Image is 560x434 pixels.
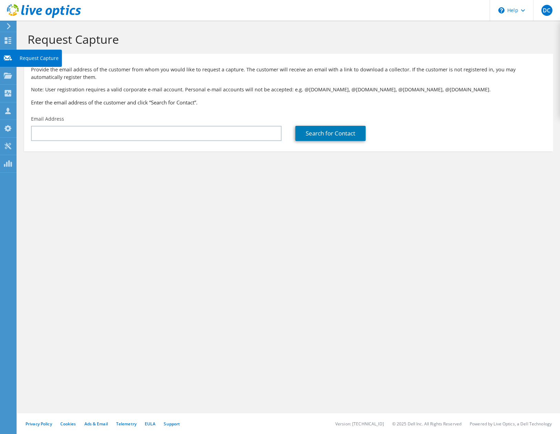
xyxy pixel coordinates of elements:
svg: \n [498,7,505,13]
a: Cookies [60,421,76,427]
li: Version: [TECHNICAL_ID] [335,421,384,427]
li: © 2025 Dell Inc. All Rights Reserved [392,421,461,427]
a: Privacy Policy [26,421,52,427]
h3: Enter the email address of the customer and click “Search for Contact”. [31,99,546,106]
div: Request Capture [16,50,62,67]
h1: Request Capture [28,32,546,47]
a: EULA [145,421,155,427]
label: Email Address [31,115,64,122]
a: Telemetry [116,421,136,427]
p: Note: User registration requires a valid corporate e-mail account. Personal e-mail accounts will ... [31,86,546,93]
p: Provide the email address of the customer from whom you would like to request a capture. The cust... [31,66,546,81]
span: DC [541,5,552,16]
a: Support [164,421,180,427]
li: Powered by Live Optics, a Dell Technology [470,421,552,427]
a: Ads & Email [84,421,108,427]
a: Search for Contact [295,126,366,141]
